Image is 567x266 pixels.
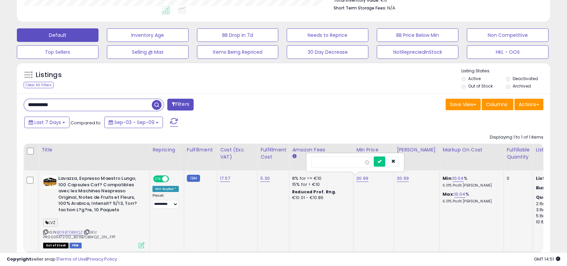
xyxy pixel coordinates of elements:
[197,45,279,59] button: Items Being Repriced
[104,117,163,128] button: Sep-03 - Sep-09
[292,153,296,160] small: Amazon Fees.
[377,45,458,59] button: NotRepreciedInStock
[24,82,54,88] div: Clear All Filters
[292,175,348,182] div: 8% for <= €10
[43,175,57,189] img: 41QZ8jXHgbL._SL40_.jpg
[443,146,501,153] div: Markup on Cost
[387,5,395,11] span: N/A
[292,189,336,195] b: Reduced Prof. Rng.
[377,28,458,42] button: BB Price Below Min
[107,28,189,42] button: Inventory Age
[287,45,368,59] button: 30 Day Decrease
[443,191,499,204] div: %
[154,176,162,182] span: ON
[443,199,499,204] p: 6.01% Profit [PERSON_NAME]
[152,146,181,153] div: Repricing
[220,146,255,161] div: Cost (Exc. VAT)
[468,83,493,89] label: Out of Stock
[453,175,464,182] a: 10.04
[514,99,543,110] button: Actions
[168,176,179,182] span: OFF
[440,144,504,170] th: The percentage added to the cost of goods (COGS) that forms the calculator for Min & Max prices.
[467,45,548,59] button: HKL - OOS
[41,146,147,153] div: Title
[7,256,31,262] strong: Copyright
[397,175,409,182] a: 30.99
[220,175,230,182] a: 17.57
[507,175,528,182] div: 0
[486,101,507,108] span: Columns
[468,76,481,81] label: Active
[197,28,279,42] button: BB Drop in 7d
[87,256,117,262] a: Privacy Policy
[7,256,117,263] div: seller snap | |
[24,117,69,128] button: Last 7 Days
[287,28,368,42] button: Needs to Reprice
[443,183,499,188] p: 6.01% Profit [PERSON_NAME]
[167,99,194,111] button: Filters
[507,146,530,161] div: Fulfillable Quantity
[454,191,465,198] a: 10.04
[58,256,86,262] a: Terms of Use
[43,219,58,226] span: LVZ
[187,175,200,182] small: FBM
[57,229,83,235] a: B09B7DBWQZ
[34,119,61,126] span: Last 7 Days
[114,119,154,126] span: Sep-03 - Sep-09
[446,99,481,110] button: Save View
[187,146,214,153] div: Fulfillment
[397,146,437,153] div: [PERSON_NAME]
[17,28,98,42] button: Default
[482,99,513,110] button: Columns
[443,175,499,188] div: %
[292,195,348,201] div: €10.01 - €10.86
[461,68,550,74] p: Listing States:
[152,186,179,192] div: Win BuyBox *
[443,175,453,182] b: Min:
[260,146,286,161] div: Fulfillment Cost
[467,28,548,42] button: Non Competitive
[292,182,348,188] div: 15% for > €10
[43,229,116,240] span: | SKU: PR0005472012_B09B7DBWQZ_0N_FPF
[356,146,391,153] div: Min Price
[534,256,560,262] span: 2025-09-17 14:51 GMT
[107,45,189,59] button: Selling @ Max
[152,193,179,209] div: Preset:
[356,175,368,182] a: 30.99
[536,175,566,182] b: Listed Price:
[70,120,102,126] span: Compared to:
[490,134,543,141] div: Displaying 1 to 1 of 1 items
[36,70,62,80] h5: Listings
[260,175,270,182] a: 5.30
[69,243,82,248] span: FBM
[512,76,538,81] label: Deactivated
[17,45,98,59] button: Top Sellers
[43,243,68,248] span: All listings that are currently out of stock and unavailable for purchase on Amazon
[292,146,350,153] div: Amazon Fees
[58,175,140,215] b: Lavazza, Espresso Maestro Lungo, 100 Capsules Caf? Compatibles avec les Machines Nespresso Origin...
[512,83,531,89] label: Archived
[443,191,454,197] b: Max:
[334,5,386,11] b: Short Term Storage Fees:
